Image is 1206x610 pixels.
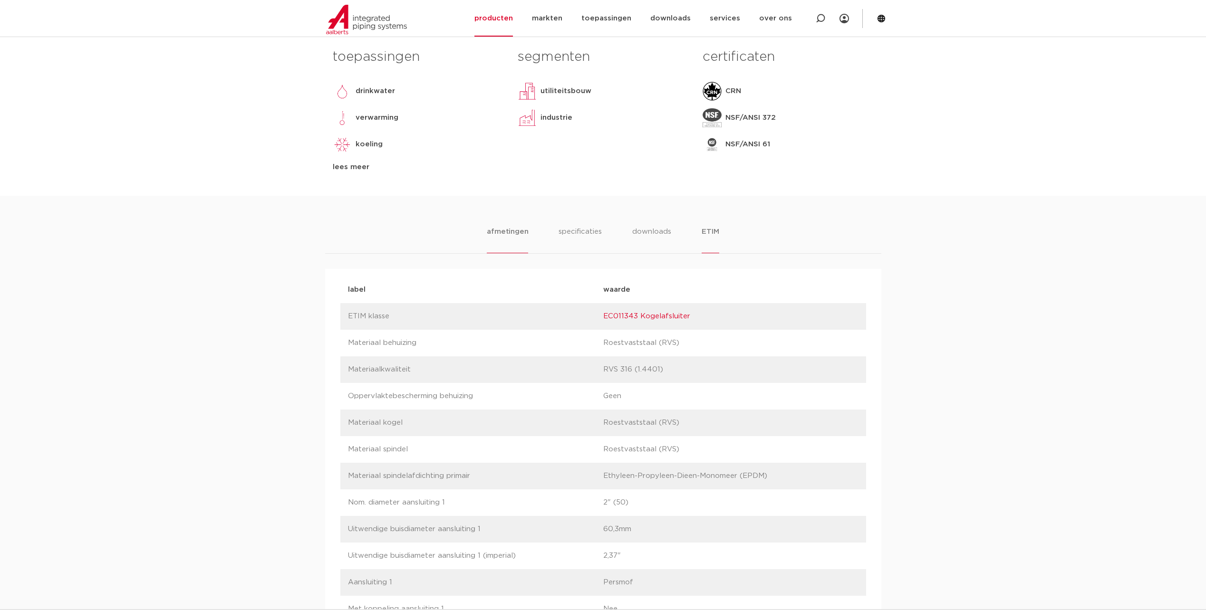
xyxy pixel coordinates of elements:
[603,337,859,349] p: Roestvaststaal (RVS)
[603,391,859,402] p: Geen
[603,550,859,562] p: 2,37"
[559,226,602,253] li: specificaties
[725,112,776,124] p: NSF/ANSI 372
[603,364,859,375] p: RVS 316 (1.4401)
[703,135,722,154] img: NSF/ANSI 61
[603,417,859,429] p: Roestvaststaal (RVS)
[518,48,688,67] h3: segmenten
[518,82,537,101] img: utiliteitsbouw
[356,86,395,97] p: drinkwater
[356,139,383,150] p: koeling
[333,108,352,127] img: verwarming
[348,284,603,295] p: label
[333,162,503,173] div: lees meer
[702,226,719,253] li: ETIM
[603,444,859,455] p: Roestvaststaal (RVS)
[348,470,603,482] p: Materiaal spindelafdichting primair
[348,364,603,375] p: Materiaalkwaliteit
[348,391,603,402] p: Oppervlaktebescherming behuizing
[348,444,603,455] p: Materiaal spindel
[603,577,859,588] p: Persmof
[603,313,690,320] a: EC011343 Kogelafsluiter
[540,112,572,124] p: industrie
[632,226,671,253] li: downloads
[348,311,603,322] p: ETIM klasse
[540,86,591,97] p: utiliteitsbouw
[356,112,398,124] p: verwarming
[703,108,722,127] img: NSF/ANSI 372
[348,337,603,349] p: Materiaal behuizing
[518,108,537,127] img: industrie
[725,86,741,97] p: CRN
[703,82,722,101] img: CRN
[333,82,352,101] img: drinkwater
[603,284,859,295] p: waarde
[725,139,770,150] p: NSF/ANSI 61
[603,524,859,535] p: 60,3mm
[603,470,859,482] p: Ethyleen-Propyleen-Dieen-Monomeer (EPDM)
[348,497,603,508] p: Nom. diameter aansluiting 1
[333,48,503,67] h3: toepassingen
[703,48,873,67] h3: certificaten
[348,577,603,588] p: Aansluiting 1
[603,497,859,508] p: 2" (50)
[348,524,603,535] p: Uitwendige buisdiameter aansluiting 1
[348,417,603,429] p: Materiaal kogel
[333,135,352,154] img: koeling
[348,550,603,562] p: Uitwendige buisdiameter aansluiting 1 (imperial)
[487,226,528,253] li: afmetingen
